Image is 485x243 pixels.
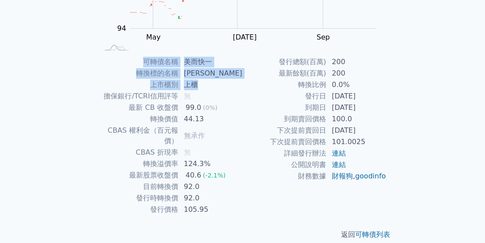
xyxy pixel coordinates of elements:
td: [DATE] [327,125,387,136]
td: 下次提前賣回價格 [243,136,327,148]
tspan: May [146,33,161,41]
td: 轉換溢價率 [99,158,179,170]
tspan: 94 [117,24,126,33]
td: 0.0% [327,79,387,91]
td: 可轉債名稱 [99,56,179,68]
td: 擔保銀行/TCRI信用評等 [99,91,179,102]
td: 105.95 [179,204,243,215]
span: (-2.1%) [203,172,226,179]
td: 美而快一 [179,56,243,68]
td: 目前轉換價 [99,181,179,192]
span: (0%) [203,104,217,111]
td: 92.0 [179,181,243,192]
div: 聊天小工具 [441,201,485,243]
td: , [327,170,387,182]
td: 公開說明書 [243,159,327,170]
td: 到期日 [243,102,327,113]
iframe: Chat Widget [441,201,485,243]
td: 101.0025 [327,136,387,148]
td: 最新股票收盤價 [99,170,179,181]
td: CBAS 折現率 [99,147,179,158]
a: 連結 [332,160,346,169]
div: 40.6 [184,170,203,181]
p: 返回 [88,229,397,240]
div: 99.0 [184,102,203,113]
td: 200 [327,68,387,79]
a: 可轉債列表 [355,230,390,239]
td: 財務數據 [243,170,327,182]
a: 連結 [332,149,346,157]
td: [PERSON_NAME] [179,68,243,79]
td: 上櫃 [179,79,243,91]
td: 發行時轉換價 [99,192,179,204]
td: [DATE] [327,102,387,113]
td: 轉換比例 [243,79,327,91]
td: 44.13 [179,113,243,125]
tspan: [DATE] [233,33,256,41]
td: 轉換標的名稱 [99,68,179,79]
td: 上市櫃別 [99,79,179,91]
td: 發行日 [243,91,327,102]
td: 最新餘額(百萬) [243,68,327,79]
td: 下次提前賣回日 [243,125,327,136]
a: 財報狗 [332,172,353,180]
td: 100.0 [327,113,387,125]
td: 200 [327,56,387,68]
td: 到期賣回價格 [243,113,327,125]
td: 發行總額(百萬) [243,56,327,68]
td: 92.0 [179,192,243,204]
td: 詳細發行辦法 [243,148,327,159]
span: 無承作 [184,131,205,140]
td: CBAS 權利金（百元報價） [99,125,179,147]
a: goodinfo [355,172,386,180]
span: 無 [184,92,191,100]
td: 發行價格 [99,204,179,215]
td: 124.3% [179,158,243,170]
tspan: Sep [316,33,330,41]
td: 轉換價值 [99,113,179,125]
td: 最新 CB 收盤價 [99,102,179,113]
td: [DATE] [327,91,387,102]
span: 無 [184,148,191,156]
